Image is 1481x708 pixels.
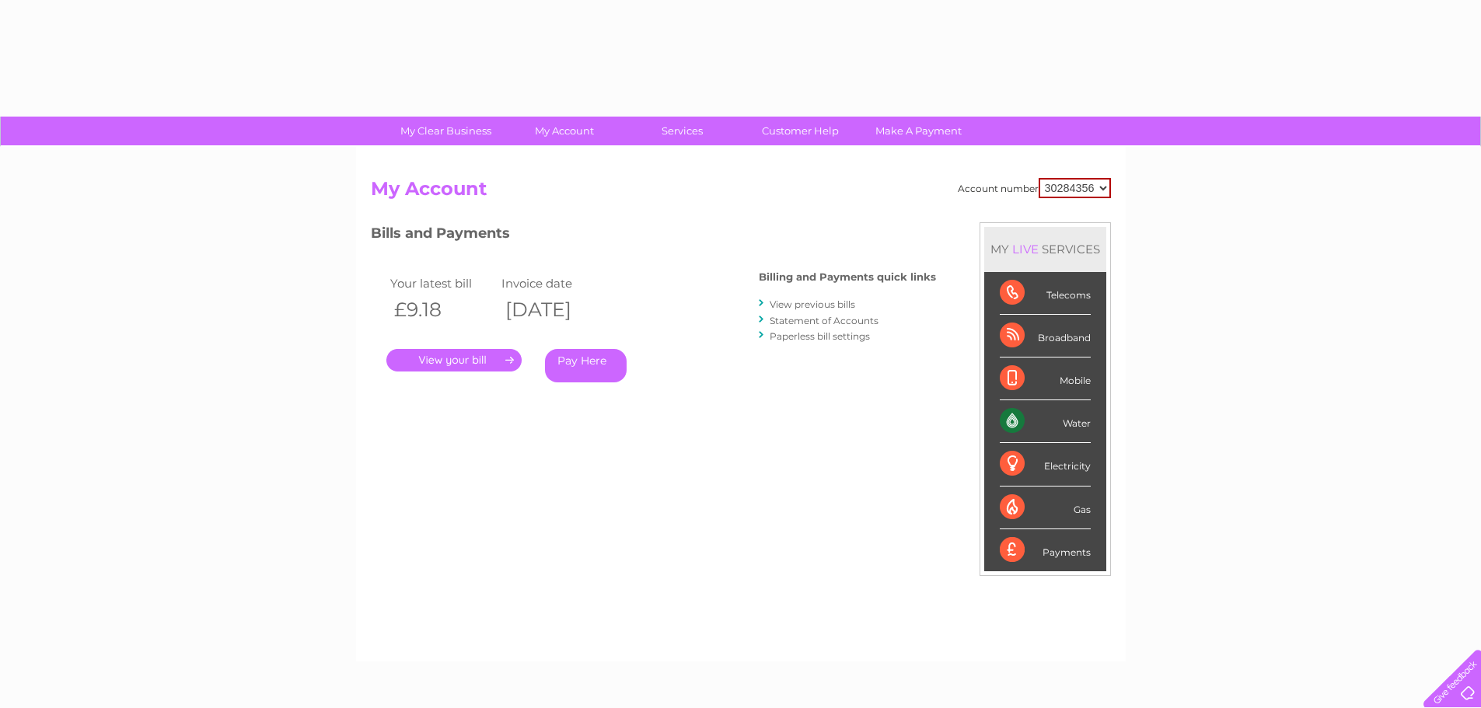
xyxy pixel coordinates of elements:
a: My Account [500,117,628,145]
div: Telecoms [1000,272,1091,315]
a: Make A Payment [854,117,983,145]
th: £9.18 [386,294,498,326]
a: Customer Help [736,117,864,145]
a: Statement of Accounts [770,315,878,326]
h4: Billing and Payments quick links [759,271,936,283]
div: Broadband [1000,315,1091,357]
h3: Bills and Payments [371,222,936,249]
div: LIVE [1009,242,1042,256]
td: Invoice date [498,273,610,294]
div: Payments [1000,529,1091,571]
a: . [386,349,522,371]
div: Account number [958,178,1111,198]
div: Mobile [1000,357,1091,400]
th: [DATE] [498,294,610,326]
a: Paperless bill settings [770,330,870,342]
a: Services [618,117,746,145]
div: Electricity [1000,443,1091,486]
div: Gas [1000,487,1091,529]
div: Water [1000,400,1091,443]
a: Pay Here [545,349,627,382]
td: Your latest bill [386,273,498,294]
h2: My Account [371,178,1111,208]
div: MY SERVICES [984,227,1106,271]
a: View previous bills [770,298,855,310]
a: My Clear Business [382,117,510,145]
